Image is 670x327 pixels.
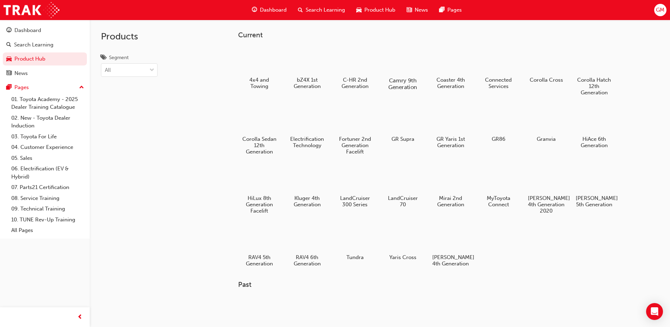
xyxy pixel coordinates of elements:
[241,254,278,267] h5: RAV4 5th Generation
[439,6,445,14] span: pages-icon
[77,313,83,322] span: prev-icon
[238,163,280,216] a: HiLux 8th Generation Facelift
[480,195,517,208] h5: MyToyota Connect
[8,131,87,142] a: 03. Toyota For Life
[334,163,376,210] a: LandCruiser 300 Series
[292,3,351,17] a: search-iconSearch Learning
[14,69,28,77] div: News
[429,104,472,151] a: GR Yaris 1st Generation
[8,94,87,113] a: 01. Toyota Academy - 2025 Dealer Training Catalogue
[6,27,12,34] span: guage-icon
[6,84,12,91] span: pages-icon
[3,81,87,94] button: Pages
[286,104,328,151] a: Electrification Technology
[382,104,424,145] a: GR Supra
[573,104,615,151] a: HiAce 6th Generation
[286,163,328,210] a: Kluger 4th Generation
[528,77,565,83] h5: Corolla Cross
[477,104,519,145] a: GR86
[528,136,565,142] h5: Granvia
[528,195,565,214] h5: [PERSON_NAME] 4th Generation 2020
[432,254,469,267] h5: [PERSON_NAME] 4th Generation
[8,163,87,182] a: 06. Electrification (EV & Hybrid)
[3,67,87,80] a: News
[4,2,59,18] img: Trak
[14,26,41,34] div: Dashboard
[382,45,424,92] a: Camry 9th Generation
[432,77,469,89] h5: Coaster 4th Generation
[289,136,326,149] h5: Electrification Technology
[432,195,469,208] h5: Mirai 2nd Generation
[434,3,467,17] a: pages-iconPages
[306,6,345,14] span: Search Learning
[415,6,428,14] span: News
[241,77,278,89] h5: 4x4 and Towing
[337,136,374,155] h5: Fortuner 2nd Generation Facelift
[298,6,303,14] span: search-icon
[576,195,613,208] h5: [PERSON_NAME] 5th Generation
[384,254,421,260] h5: Yaris Cross
[334,45,376,92] a: C-HR 2nd Generation
[101,31,158,42] h2: Products
[351,3,401,17] a: car-iconProduct Hub
[289,254,326,267] h5: RAV4 6th Generation
[260,6,287,14] span: Dashboard
[8,113,87,131] a: 02. New - Toyota Dealer Induction
[432,136,469,149] h5: GR Yaris 1st Generation
[238,281,638,289] h3: Past
[382,222,424,263] a: Yaris Cross
[238,31,638,39] h3: Current
[8,142,87,153] a: 04. Customer Experience
[337,77,374,89] h5: C-HR 2nd Generation
[14,41,53,49] div: Search Learning
[8,182,87,193] a: 07. Parts21 Certification
[289,77,326,89] h5: bZ4X 1st Generation
[654,4,666,16] button: GM
[576,77,613,96] h5: Corolla Hatch 12th Generation
[8,203,87,214] a: 09. Technical Training
[384,195,421,208] h5: LandCruiser 70
[238,222,280,269] a: RAV4 5th Generation
[3,24,87,37] a: Dashboard
[3,52,87,65] a: Product Hub
[8,193,87,204] a: 08. Service Training
[364,6,395,14] span: Product Hub
[382,163,424,210] a: LandCruiser 70
[8,153,87,164] a: 05. Sales
[480,77,517,89] h5: Connected Services
[477,45,519,92] a: Connected Services
[286,45,328,92] a: bZ4X 1st Generation
[480,136,517,142] h5: GR86
[79,83,84,92] span: up-icon
[429,222,472,269] a: [PERSON_NAME] 4th Generation
[6,56,12,62] span: car-icon
[334,104,376,157] a: Fortuner 2nd Generation Facelift
[337,254,374,260] h5: Tundra
[149,66,154,75] span: down-icon
[383,77,422,90] h5: Camry 9th Generation
[241,136,278,155] h5: Corolla Sedan 12th Generation
[109,54,129,61] div: Segment
[656,6,664,14] span: GM
[525,104,567,145] a: Granvia
[429,45,472,92] a: Coaster 4th Generation
[576,136,613,149] h5: HiAce 6th Generation
[101,55,106,61] span: tags-icon
[8,214,87,225] a: 10. TUNE Rev-Up Training
[384,136,421,142] h5: GR Supra
[252,6,257,14] span: guage-icon
[401,3,434,17] a: news-iconNews
[238,45,280,92] a: 4x4 and Towing
[447,6,462,14] span: Pages
[3,38,87,51] a: Search Learning
[238,104,280,157] a: Corolla Sedan 12th Generation
[241,195,278,214] h5: HiLux 8th Generation Facelift
[646,303,663,320] div: Open Intercom Messenger
[525,45,567,86] a: Corolla Cross
[289,195,326,208] h5: Kluger 4th Generation
[286,222,328,269] a: RAV4 6th Generation
[6,42,11,48] span: search-icon
[334,222,376,263] a: Tundra
[477,163,519,210] a: MyToyota Connect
